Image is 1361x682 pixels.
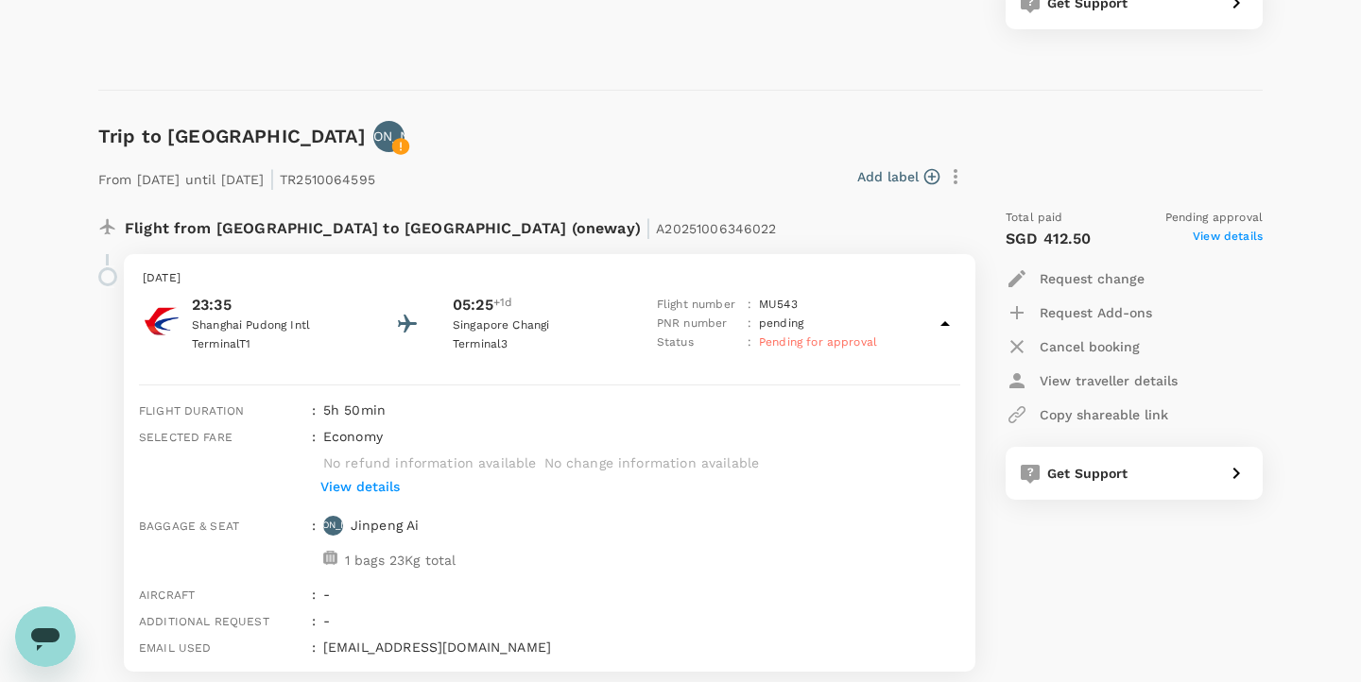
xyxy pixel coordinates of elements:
div: : [304,508,316,577]
button: Add label [857,167,939,186]
iframe: 启动消息传送窗口的按钮 [15,606,76,667]
span: Additional request [139,615,269,628]
p: PNR number [657,315,740,333]
p: [PERSON_NAME] [295,519,371,532]
p: View details [320,477,400,496]
button: Copy shareable link [1006,398,1168,432]
img: baggage-icon [323,551,337,565]
p: : [748,315,751,333]
div: : [304,630,316,656]
p: Terminal 3 [453,335,623,354]
p: : [748,333,751,352]
p: No change information available [544,453,760,472]
p: Request change [1040,269,1145,288]
span: View details [1193,228,1263,250]
p: [DATE] [143,269,956,288]
span: Get Support [1047,466,1128,481]
p: Shanghai Pudong Intl [192,316,362,335]
p: Flight from [GEOGRAPHIC_DATA] to [GEOGRAPHIC_DATA] (oneway) [125,209,777,243]
p: [PERSON_NAME] [334,127,443,145]
span: Baggage & seat [139,520,239,533]
div: : [304,393,316,419]
p: : [748,296,751,315]
span: Flight duration [139,404,244,418]
div: - [316,604,960,630]
button: Cancel booking [1006,330,1140,364]
p: Copy shareable link [1040,405,1168,424]
p: MU 543 [759,296,798,315]
p: View traveller details [1040,371,1178,390]
p: Flight number [657,296,740,315]
span: Total paid [1006,209,1063,228]
span: Pending approval [1165,209,1263,228]
div: : [304,419,316,508]
p: pending [759,315,803,333]
p: Terminal T1 [192,335,362,354]
span: Selected fare [139,431,233,444]
button: Request change [1006,262,1145,296]
span: Aircraft [139,588,195,602]
div: : [304,577,316,604]
p: 1 bags 23Kg total [345,551,457,570]
p: Status [657,333,740,352]
p: 23:35 [192,294,362,316]
span: A20251006346022 [656,221,776,236]
span: Email used [139,641,212,655]
p: Singapore Changi [453,316,623,335]
button: View traveller details [1006,364,1178,398]
span: +1d [493,294,512,316]
p: 05:25 [453,294,493,316]
p: Jinpeng Ai [351,516,420,535]
p: economy [323,427,383,446]
div: - [316,577,960,604]
p: SGD 412.50 [1006,228,1092,250]
p: [EMAIL_ADDRESS][DOMAIN_NAME] [323,638,960,656]
p: Cancel booking [1040,337,1140,356]
p: No refund information available [323,453,537,472]
h6: Trip to [GEOGRAPHIC_DATA] [98,121,366,151]
span: | [269,165,275,192]
span: | [646,214,651,241]
button: View details [316,472,405,501]
p: From [DATE] until [DATE] TR2510064595 [98,160,375,194]
p: 5h 50min [323,401,960,419]
div: : [304,604,316,630]
p: Request Add-ons [1040,303,1152,322]
button: Request Add-ons [1006,296,1152,330]
img: China Eastern Airlines [143,302,181,340]
span: Pending for approval [759,335,877,349]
